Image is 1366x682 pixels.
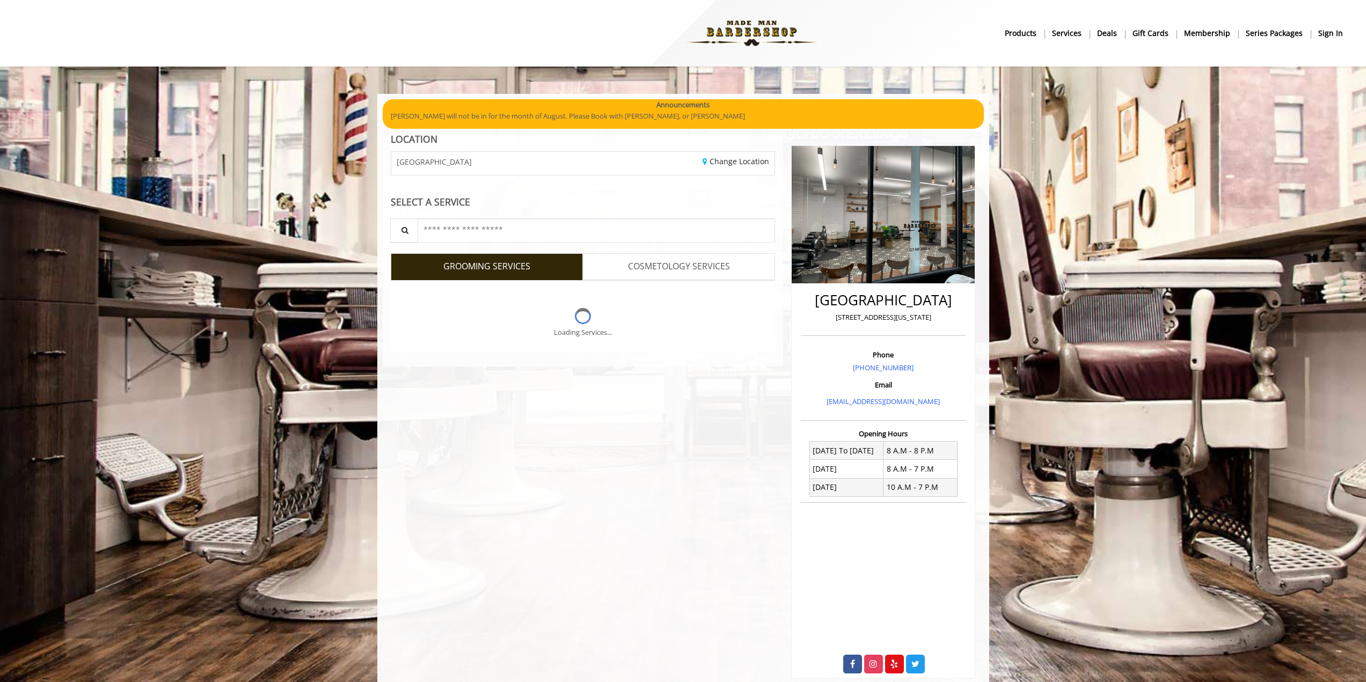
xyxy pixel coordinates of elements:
[1133,27,1168,39] b: gift cards
[809,460,883,478] td: [DATE]
[1177,25,1238,41] a: MembershipMembership
[443,260,530,274] span: GROOMING SERVICES
[883,478,958,496] td: 10 A.M - 7 P.M
[801,430,966,437] h3: Opening Hours
[1125,25,1177,41] a: Gift cardsgift cards
[391,111,976,122] p: [PERSON_NAME] will not be in for the month of August. Please Book with [PERSON_NAME], or [PERSON_...
[883,460,958,478] td: 8 A.M - 7 P.M
[1052,27,1082,39] b: Services
[1090,25,1125,41] a: DealsDeals
[391,197,776,207] div: SELECT A SERVICE
[397,158,472,166] span: [GEOGRAPHIC_DATA]
[853,363,914,372] a: [PHONE_NUMBER]
[391,133,437,145] b: LOCATION
[554,327,612,338] div: Loading Services...
[1097,27,1117,39] b: Deals
[1044,25,1090,41] a: ServicesServices
[883,442,958,460] td: 8 A.M - 8 P.M
[803,351,963,358] h3: Phone
[809,442,883,460] td: [DATE] To [DATE]
[628,260,730,274] span: COSMETOLOGY SERVICES
[390,218,418,243] button: Service Search
[997,25,1044,41] a: Productsproducts
[803,312,963,323] p: [STREET_ADDRESS][US_STATE]
[678,4,826,63] img: Made Man Barbershop logo
[656,99,710,111] b: Announcements
[809,478,883,496] td: [DATE]
[803,292,963,308] h2: [GEOGRAPHIC_DATA]
[1246,27,1303,39] b: Series packages
[703,156,769,166] a: Change Location
[1238,25,1311,41] a: Series packagesSeries packages
[1311,25,1350,41] a: sign insign in
[827,397,940,406] a: [EMAIL_ADDRESS][DOMAIN_NAME]
[803,381,963,388] h3: Email
[1318,27,1343,39] b: sign in
[1005,27,1036,39] b: products
[1184,27,1230,39] b: Membership
[391,280,776,352] div: Grooming services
